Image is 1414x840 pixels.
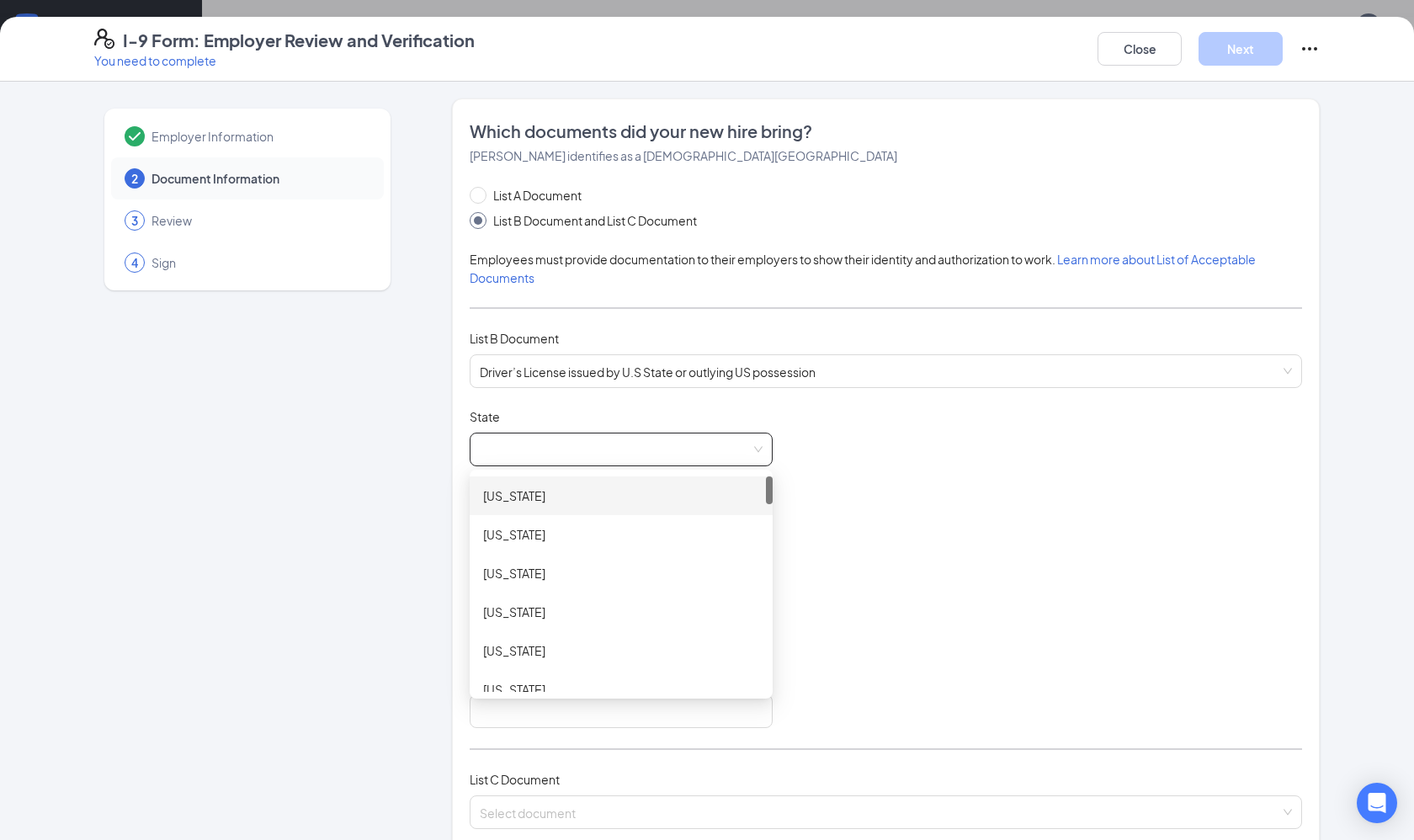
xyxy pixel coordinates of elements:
span: 4 [131,254,138,271]
span: Sign [151,254,367,271]
svg: Ellipses [1300,39,1320,59]
span: Document Information [151,170,367,187]
div: [US_STATE] [483,680,759,699]
div: Alabama [470,476,773,515]
p: You need to complete [94,52,475,69]
span: List A Document [486,186,588,205]
span: List C Document [470,772,560,787]
div: [US_STATE] [483,564,759,582]
button: Close [1098,32,1182,66]
div: [US_STATE] [483,486,759,505]
span: [PERSON_NAME] identifies as a [DEMOGRAPHIC_DATA][GEOGRAPHIC_DATA] [470,148,897,163]
div: [US_STATE] [483,603,759,621]
span: Employees must provide documentation to their employers to show their identity and authorization ... [470,252,1256,285]
h4: I-9 Form: Employer Review and Verification [123,29,475,52]
span: Employer Information [151,128,367,145]
span: State [470,408,500,425]
div: [US_STATE] [483,525,759,544]
span: 2 [131,170,138,187]
span: Driver’s License issued by U.S State or outlying US possession [480,355,1292,387]
div: American Samoa [470,554,773,593]
div: Alaska [470,515,773,554]
div: Open Intercom Messenger [1357,783,1397,823]
svg: FormI9EVerifyIcon [94,29,114,49]
span: List B Document and List C Document [486,211,704,230]
span: 3 [131,212,138,229]
span: Review [151,212,367,229]
div: California [470,670,773,709]
div: [US_STATE] [483,641,759,660]
div: Arizona [470,593,773,631]
span: List B Document [470,331,559,346]
div: Arkansas [470,631,773,670]
svg: Checkmark [125,126,145,146]
button: Next [1199,32,1283,66]
span: Which documents did your new hire bring? [470,120,1302,143]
